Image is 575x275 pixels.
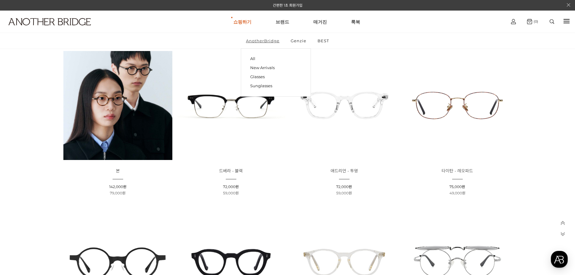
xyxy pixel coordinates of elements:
[250,81,302,90] a: Sunglasses
[63,51,172,160] img: 본 - 동그란 렌즈로 돋보이는 아세테이트 안경 이미지
[233,11,251,33] a: 쇼핑하기
[116,169,120,173] a: 본
[449,191,465,195] span: 49,000원
[78,191,116,206] a: 설정
[449,184,465,189] span: 75,000원
[527,19,538,24] a: (0)
[331,168,358,174] span: 애드리언 - 투명
[336,184,352,189] span: 72,000원
[2,191,40,206] a: 홈
[290,51,399,160] img: 애드리언 - 투명 안경, 패셔너블 아이웨어 이미지
[312,33,334,49] a: BEST
[219,169,243,173] a: 드베라 - 블랙
[313,11,327,33] a: 매거진
[241,33,285,49] a: AnotherBridge
[511,19,516,24] img: cart
[55,201,62,206] span: 대화
[250,72,302,81] a: Glasses
[273,3,302,8] a: 간편한 1초 회원가입
[40,191,78,206] a: 대화
[219,168,243,174] span: 드베라 - 블랙
[286,33,311,49] a: Genzie
[276,11,289,33] a: 브랜드
[223,184,239,189] span: 72,000원
[550,19,554,24] img: search
[3,18,89,40] a: logo
[250,55,302,63] a: All
[442,169,473,173] a: 타이탄 - 레오파드
[403,51,512,160] img: 타이탄 - 레오파드 고급 안경 이미지 - 독특한 레오파드 패턴의 스타일리시한 디자인
[223,191,239,195] span: 59,000원
[250,63,302,72] a: New Arrivals
[177,51,286,160] img: 드베라 - 블랙 안경, 트렌디한 블랙 프레임 이미지
[116,168,120,174] span: 본
[110,191,126,195] span: 79,000원
[351,11,360,33] a: 룩북
[442,168,473,174] span: 타이탄 - 레오파드
[8,18,91,25] img: logo
[532,19,538,24] span: (0)
[336,191,352,195] span: 59,000원
[527,19,532,24] img: cart
[331,169,358,173] a: 애드리언 - 투명
[109,184,126,189] span: 142,000원
[93,200,101,205] span: 설정
[19,200,23,205] span: 홈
